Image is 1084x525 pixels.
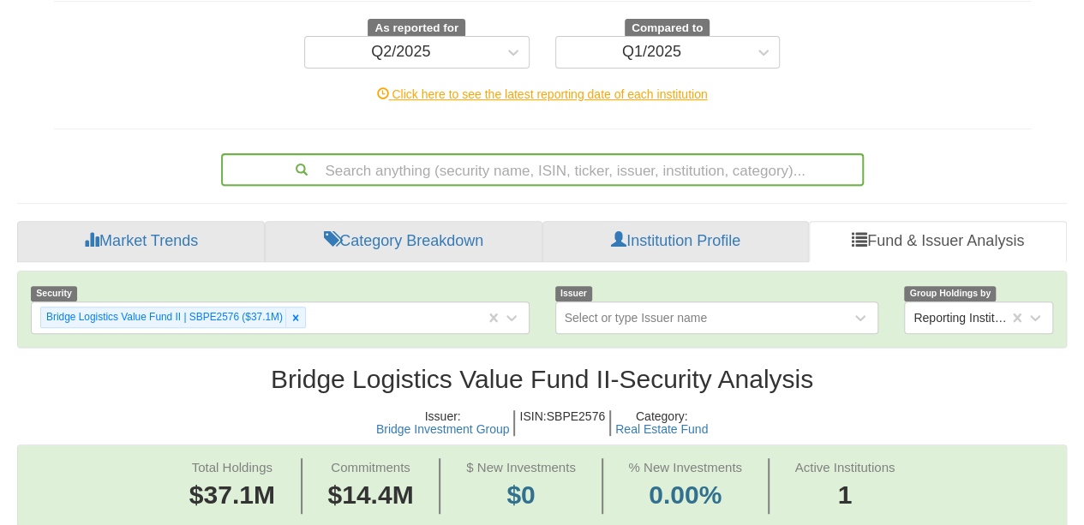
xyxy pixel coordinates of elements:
h5: Issuer : [372,410,516,437]
div: Select or type Issuer name [565,309,708,326]
a: Institution Profile [542,221,809,262]
div: Bridge Logistics Value Fund II | SBPE2576 ($37.1M) [41,307,285,327]
h2: Bridge Logistics Value Fund II - Security Analysis [17,365,1067,393]
a: Market Trends [17,221,265,262]
div: Q1/2025 [622,44,681,61]
button: Real Estate Fund [615,423,708,436]
button: Bridge Investment Group [376,423,510,436]
span: Security [31,286,77,301]
span: Compared to [625,19,710,38]
span: 0.00% [628,477,742,514]
div: Reporting Institutions [913,309,1010,326]
span: $14.4M [327,480,413,509]
span: Total Holdings [192,460,272,474]
a: Fund & Issuer Analysis [809,221,1067,262]
span: Active Institutions [795,460,895,474]
span: $ New Investments [466,460,576,474]
h5: Category : [611,410,712,437]
span: $0 [506,480,535,509]
div: Search anything (security name, ISIN, ticker, issuer, institution, category)... [223,155,862,184]
span: % New Investments [628,460,742,474]
span: Group Holdings by [904,286,996,301]
span: As reported for [368,19,465,38]
span: $37.1M [189,480,275,509]
span: 1 [795,477,895,514]
span: Commitments [331,460,410,474]
h5: ISIN : SBPE2576 [515,410,611,437]
div: Click here to see the latest reporting date of each institution [41,86,1044,103]
div: Q2/2025 [371,44,430,61]
a: Category Breakdown [265,221,542,262]
span: Issuer [555,286,593,301]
